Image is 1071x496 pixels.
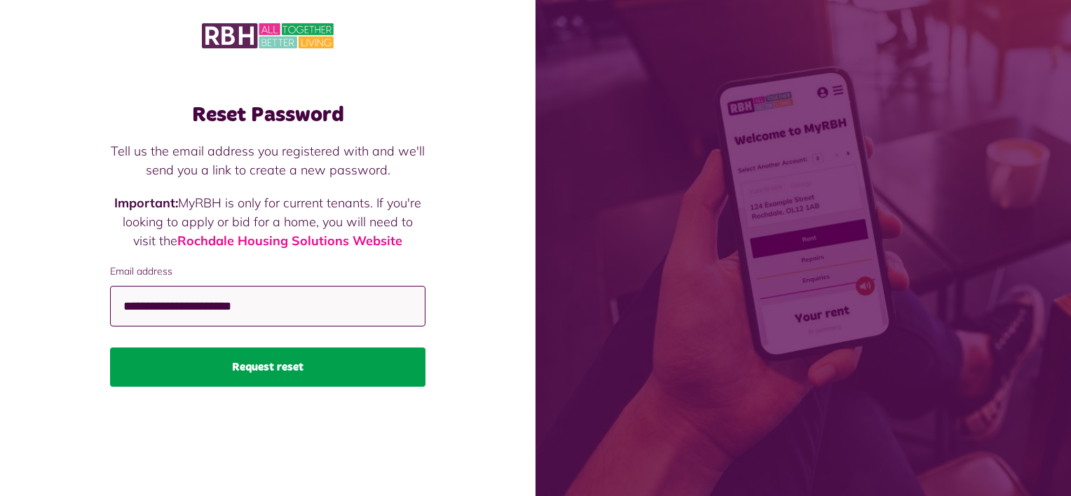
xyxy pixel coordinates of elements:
[110,347,425,387] button: Request reset
[110,102,425,128] h1: Reset Password
[114,195,178,211] strong: Important:
[110,142,425,179] p: Tell us the email address you registered with and we'll send you a link to create a new password.
[177,233,402,249] a: Rochdale Housing Solutions Website
[110,264,425,279] label: Email address
[110,193,425,250] p: MyRBH is only for current tenants. If you're looking to apply or bid for a home, you will need to...
[202,21,334,50] img: MyRBH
